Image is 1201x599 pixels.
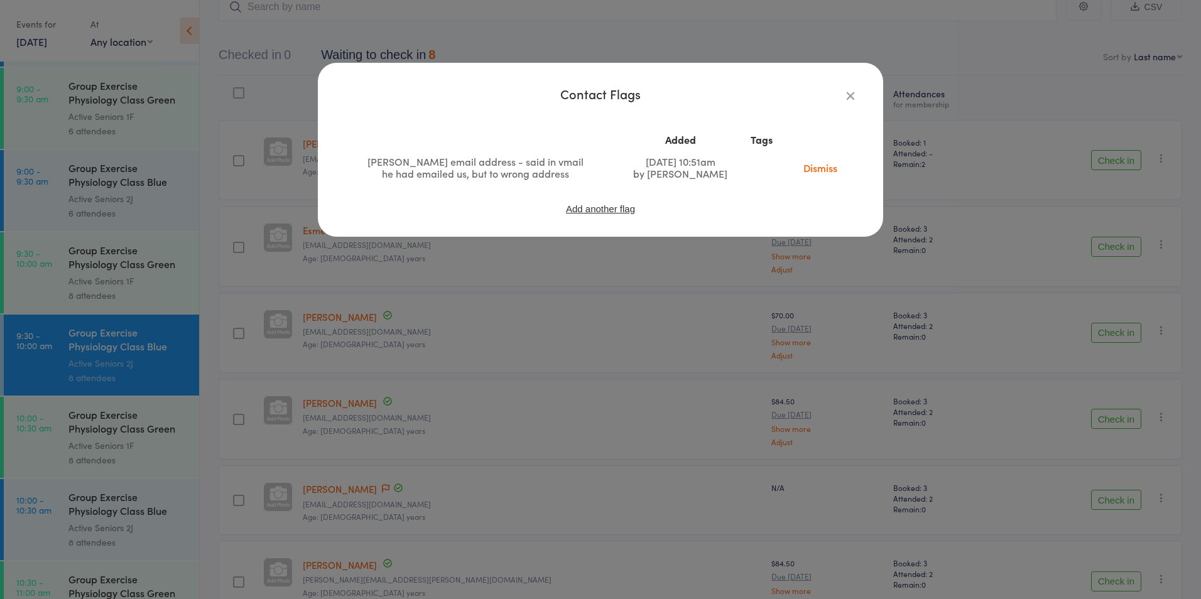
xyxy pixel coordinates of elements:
div: Contact Flags [343,88,858,100]
th: Added [619,129,741,151]
td: [DATE] 10:51am by [PERSON_NAME] [619,151,741,185]
div: [PERSON_NAME] email address - said in vmail he had emailed us, but to wrong address [366,156,585,180]
button: Add another flag [565,203,636,214]
th: Tags [741,129,783,151]
a: Dismiss this flag [794,161,847,175]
